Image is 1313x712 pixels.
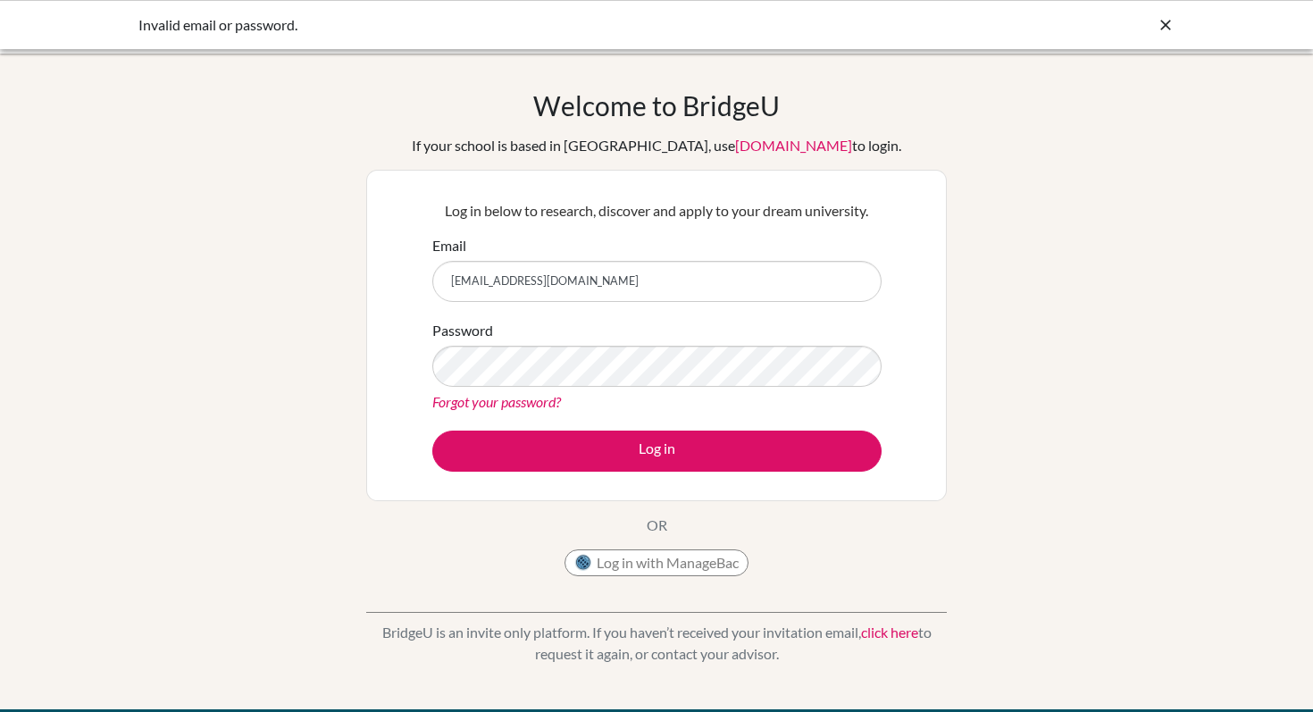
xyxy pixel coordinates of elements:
label: Password [432,320,493,341]
div: Invalid email or password. [138,14,907,36]
button: Log in [432,431,882,472]
a: Forgot your password? [432,393,561,410]
p: Log in below to research, discover and apply to your dream university. [432,200,882,222]
button: Log in with ManageBac [565,549,748,576]
h1: Welcome to BridgeU [533,89,780,121]
label: Email [432,235,466,256]
p: BridgeU is an invite only platform. If you haven’t received your invitation email, to request it ... [366,622,947,665]
a: click here [861,624,918,641]
a: [DOMAIN_NAME] [735,137,852,154]
p: OR [647,515,667,536]
div: If your school is based in [GEOGRAPHIC_DATA], use to login. [412,135,901,156]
